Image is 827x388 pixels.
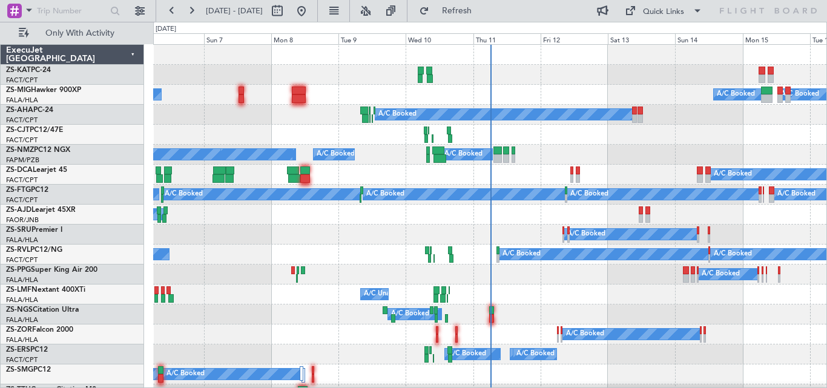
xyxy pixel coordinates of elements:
[717,85,755,104] div: A/C Booked
[643,6,684,18] div: Quick Links
[6,226,62,234] a: ZS-SRUPremier I
[166,365,205,383] div: A/C Booked
[6,127,63,134] a: ZS-CJTPC12/47E
[271,33,338,44] div: Mon 8
[448,345,486,363] div: A/C Booked
[6,87,81,94] a: ZS-MIGHawker 900XP
[6,186,48,194] a: ZS-FTGPC12
[6,346,30,353] span: ZS-ERS
[204,33,271,44] div: Sun 7
[6,315,38,324] a: FALA/HLA
[6,107,53,114] a: ZS-AHAPC-24
[6,275,38,284] a: FALA/HLA
[364,285,414,303] div: A/C Unavailable
[6,215,39,225] a: FAOR/JNB
[6,266,31,274] span: ZS-PPG
[743,33,810,44] div: Mon 15
[37,2,107,20] input: Trip Number
[6,346,48,353] a: ZS-ERSPC12
[714,165,752,183] div: A/C Booked
[6,286,85,294] a: ZS-LMFNextant 400XTi
[6,107,33,114] span: ZS-AHA
[567,225,605,243] div: A/C Booked
[6,116,38,125] a: FACT/CPT
[6,76,38,85] a: FACT/CPT
[6,235,38,245] a: FALA/HLA
[6,266,97,274] a: ZS-PPGSuper King Air 200
[6,326,73,334] a: ZS-ZORFalcon 2000
[6,186,31,194] span: ZS-FTG
[6,146,70,154] a: ZS-NMZPC12 NGX
[6,246,62,254] a: ZS-RVLPC12/NG
[6,67,51,74] a: ZS-KATPC-24
[6,306,79,314] a: ZS-NGSCitation Ultra
[702,265,740,283] div: A/C Booked
[156,24,176,35] div: [DATE]
[6,366,33,373] span: ZS-SMG
[444,145,483,163] div: A/C Booked
[6,206,31,214] span: ZS-AJD
[6,295,38,304] a: FALA/HLA
[619,1,708,21] button: Quick Links
[6,226,31,234] span: ZS-SRU
[206,5,263,16] span: [DATE] - [DATE]
[6,335,38,344] a: FALA/HLA
[6,166,67,174] a: ZS-DCALearjet 45
[6,246,30,254] span: ZS-RVL
[432,7,483,15] span: Refresh
[6,306,33,314] span: ZS-NGS
[406,33,473,44] div: Wed 10
[566,325,604,343] div: A/C Booked
[136,33,203,44] div: Sat 6
[6,67,31,74] span: ZS-KAT
[6,166,33,174] span: ZS-DCA
[502,245,541,263] div: A/C Booked
[6,96,38,105] a: FALA/HLA
[338,33,406,44] div: Tue 9
[413,1,486,21] button: Refresh
[675,33,742,44] div: Sun 14
[6,87,31,94] span: ZS-MIG
[714,245,752,263] div: A/C Booked
[13,24,131,43] button: Only With Activity
[165,185,203,203] div: A/C Booked
[608,33,675,44] div: Sat 13
[317,145,355,163] div: A/C Booked
[473,33,541,44] div: Thu 11
[541,33,608,44] div: Fri 12
[570,185,608,203] div: A/C Booked
[6,255,38,265] a: FACT/CPT
[516,345,555,363] div: A/C Booked
[31,29,128,38] span: Only With Activity
[777,185,815,203] div: A/C Booked
[391,305,429,323] div: A/C Booked
[6,127,30,134] span: ZS-CJT
[6,206,76,214] a: ZS-AJDLearjet 45XR
[6,366,51,373] a: ZS-SMGPC12
[6,176,38,185] a: FACT/CPT
[6,355,38,364] a: FACT/CPT
[378,105,417,123] div: A/C Booked
[6,156,39,165] a: FAPM/PZB
[6,326,32,334] span: ZS-ZOR
[781,85,819,104] div: A/C Booked
[6,136,38,145] a: FACT/CPT
[6,286,31,294] span: ZS-LMF
[6,196,38,205] a: FACT/CPT
[366,185,404,203] div: A/C Booked
[6,146,34,154] span: ZS-NMZ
